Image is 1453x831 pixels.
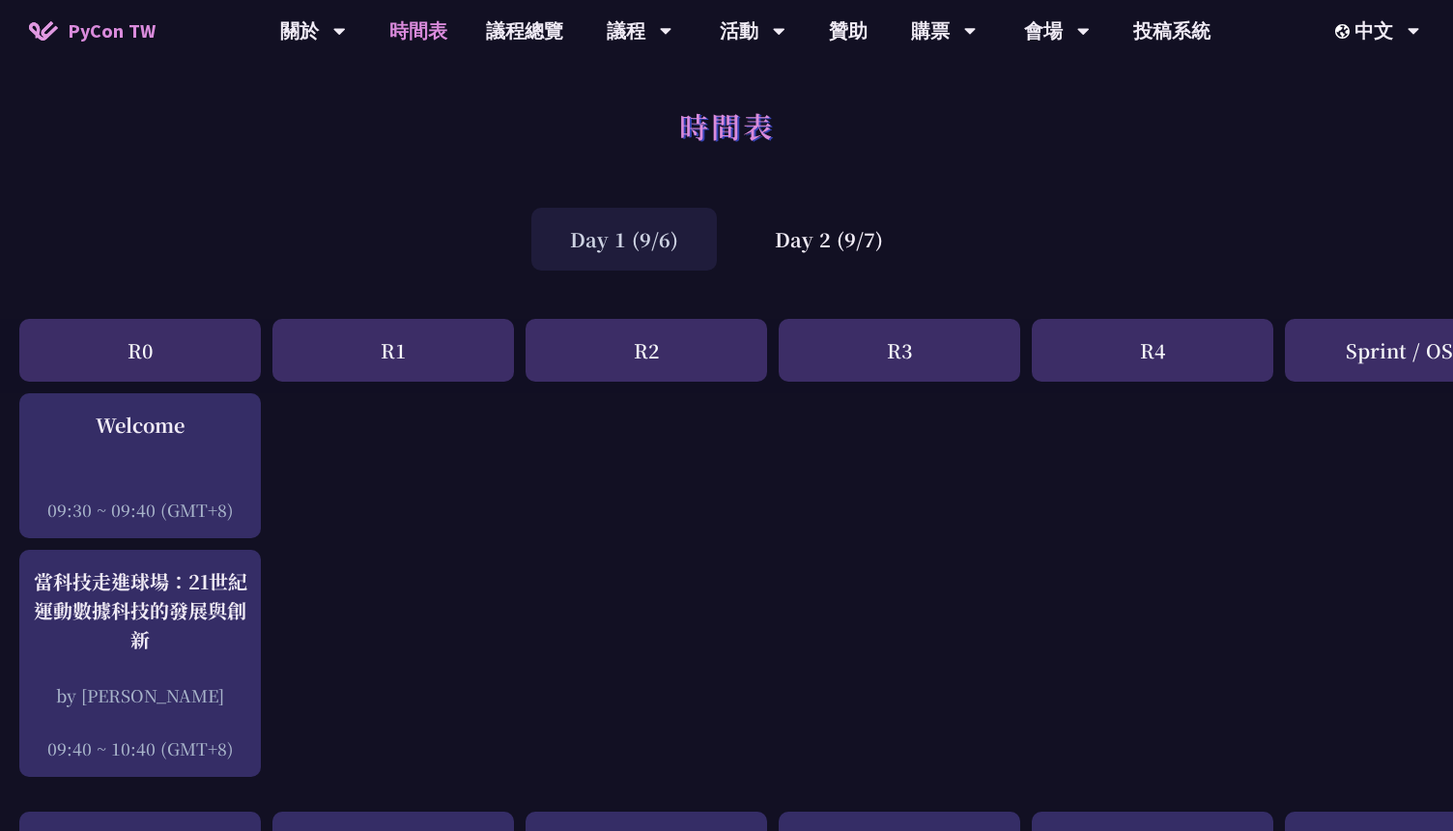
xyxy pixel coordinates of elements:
div: R2 [526,319,767,382]
div: Day 1 (9/6) [531,208,717,271]
div: R0 [19,319,261,382]
div: R1 [272,319,514,382]
div: 09:40 ~ 10:40 (GMT+8) [29,736,251,760]
div: by [PERSON_NAME] [29,683,251,707]
div: R3 [779,319,1020,382]
div: R4 [1032,319,1273,382]
img: Locale Icon [1335,24,1354,39]
a: PyCon TW [10,7,175,55]
a: 當科技走進球場：21世紀運動數據科技的發展與創新 by [PERSON_NAME] 09:40 ~ 10:40 (GMT+8) [29,567,251,760]
div: Welcome [29,411,251,440]
span: PyCon TW [68,16,156,45]
div: Day 2 (9/7) [736,208,922,271]
h1: 時間表 [679,97,775,155]
div: 當科技走進球場：21世紀運動數據科技的發展與創新 [29,567,251,654]
div: 09:30 ~ 09:40 (GMT+8) [29,498,251,522]
img: Home icon of PyCon TW 2025 [29,21,58,41]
